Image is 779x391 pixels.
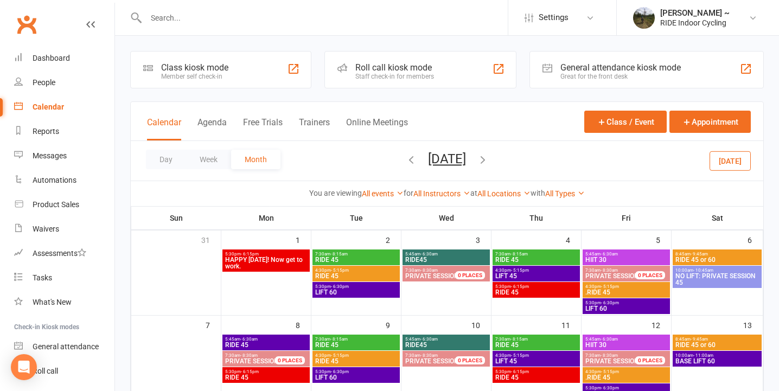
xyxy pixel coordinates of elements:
span: - 8:15am [510,252,528,257]
a: Reports [14,119,114,144]
div: Calendar [33,102,64,111]
span: - 5:15pm [601,369,619,374]
span: 7:30am [495,252,578,257]
span: 7:30am [585,353,648,358]
div: Open Intercom Messenger [11,354,37,380]
div: Tasks [33,273,52,282]
span: 7:30am [315,252,398,257]
div: 0 PLACES [635,271,665,279]
span: - 6:15pm [241,252,259,257]
span: 5:30pm [225,252,308,257]
div: 12 [652,316,671,334]
span: HAPPY [DATE]! Now get to work. [225,257,308,270]
span: 5:45am [585,252,668,257]
div: 0 PLACES [455,356,485,364]
span: 7:30am [405,353,468,358]
span: - 6:30am [601,337,618,342]
span: 8:45am [675,252,759,257]
div: Automations [33,176,76,184]
div: [PERSON_NAME] ~ [660,8,730,18]
a: Messages [14,144,114,168]
span: RIDE 45 [315,342,398,348]
span: 4:30pm [495,353,578,358]
span: - 6:15pm [511,369,529,374]
div: 3 [476,230,491,248]
span: 10:00am [675,353,759,358]
span: LIFT 60 [585,305,668,312]
span: 7:30am [585,268,648,273]
th: Mon [221,207,311,229]
div: Waivers [33,225,59,233]
div: 13 [743,316,763,334]
span: 5:30pm [495,369,578,374]
span: Settings [539,5,569,30]
span: - 6:30am [420,337,438,342]
button: Online Meetings [346,117,408,140]
span: 8:45am [675,337,759,342]
span: 4:30pm [495,268,578,273]
span: RIDE45 [405,257,488,263]
span: 4:30pm [585,369,668,374]
span: 5:30pm [585,300,668,305]
span: RIDE 45 [225,342,308,348]
div: Staff check-in for members [355,73,434,80]
span: - 8:30am [240,353,258,358]
span: 7:30am [315,337,398,342]
div: Assessments [33,249,86,258]
div: 4 [566,230,581,248]
input: Search... [143,10,508,25]
span: - 6:30pm [601,300,619,305]
span: - 8:30am [601,353,618,358]
span: RIDE 45 [315,273,398,279]
th: Thu [491,207,582,229]
span: BASE LIFT 60 [675,358,759,364]
span: 5:30pm [315,284,398,289]
span: RIDE 45 [495,257,578,263]
th: Fri [582,207,672,229]
div: Roll call [33,367,58,375]
div: Roll call kiosk mode [355,62,434,73]
div: 11 [561,316,581,334]
span: - 10:45am [693,268,713,273]
div: Class kiosk mode [161,62,228,73]
div: 9 [386,316,401,334]
span: - 8:15am [330,252,348,257]
span: - 5:15pm [601,284,619,289]
span: HIIT 30 [585,257,668,263]
a: Roll call [14,359,114,383]
span: - 9:45am [691,337,708,342]
span: 5:45am [405,252,488,257]
span: - 11:00am [693,353,713,358]
button: Week [186,150,231,169]
button: Class / Event [584,111,667,133]
span: - 6:30am [601,252,618,257]
button: Trainers [299,117,330,140]
th: Tue [311,207,401,229]
a: Calendar [14,95,114,119]
span: NO LIFT: PRIVATE SESSION 45 [675,273,759,286]
span: RIDE 45 [495,289,578,296]
div: Dashboard [33,54,70,62]
span: PRIVATE SESSION [585,357,639,365]
span: PRIVATE SESSION [405,357,459,365]
div: 31 [201,230,221,248]
span: RIDE 45 [225,374,308,381]
button: [DATE] [428,151,466,166]
button: Calendar [147,117,181,140]
div: 0 PLACES [635,356,665,364]
span: - 8:30am [420,353,438,358]
span: 10:00am [675,268,759,273]
span: - 6:15pm [511,284,529,289]
button: Agenda [197,117,227,140]
span: 5:45am [225,337,308,342]
th: Sun [131,207,221,229]
span: - 5:15pm [511,268,529,273]
div: RIDE Indoor Cycling [660,18,730,28]
div: 2 [386,230,401,248]
strong: You are viewing [309,189,362,197]
span: - 6:30am [240,337,258,342]
a: What's New [14,290,114,315]
a: Automations [14,168,114,193]
span: RIDE 45 [495,342,578,348]
a: All events [362,189,404,198]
